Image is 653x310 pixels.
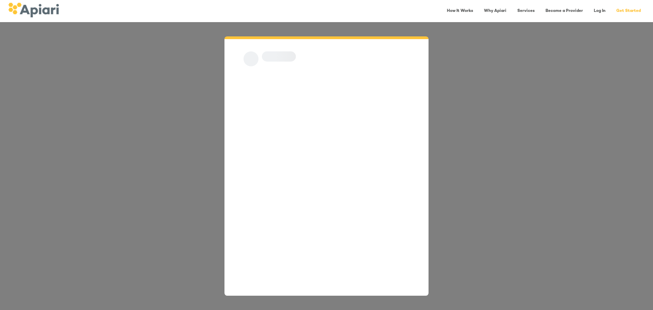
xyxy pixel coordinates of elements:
a: Services [513,4,539,18]
a: Become a Provider [541,4,587,18]
a: Log In [590,4,609,18]
a: Why Apiari [480,4,510,18]
a: Get Started [612,4,645,18]
img: logo [8,3,59,17]
a: How It Works [443,4,477,18]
